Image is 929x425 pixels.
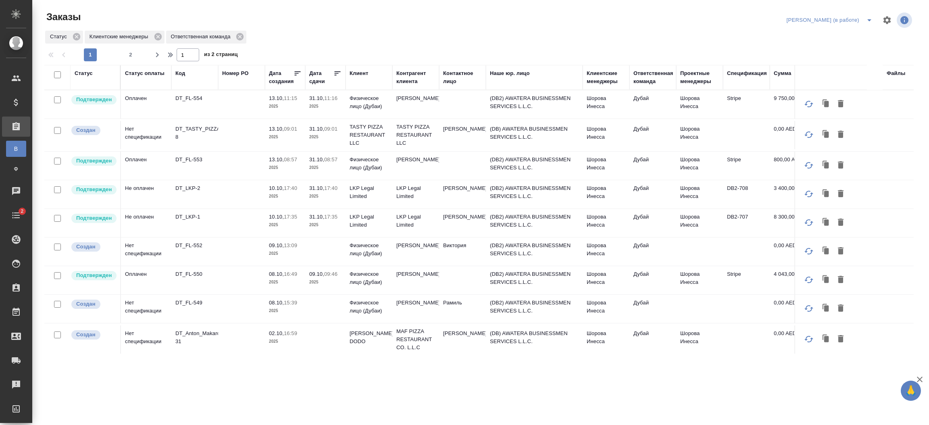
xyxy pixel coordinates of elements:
[71,270,116,281] div: Выставляет КМ после уточнения всех необходимых деталей и получения согласия клиента на запуск. С ...
[269,164,301,172] p: 2025
[443,69,482,85] div: Контактное лицо
[121,295,171,323] td: Нет спецификации
[269,278,301,286] p: 2025
[486,266,583,294] td: (DB2) AWATERA BUSINESSMEN SERVICES L.L.C.
[269,95,284,101] p: 13.10,
[486,209,583,237] td: (DB2) AWATERA BUSINESSMEN SERVICES L.L.C.
[171,33,233,41] p: Ответственная команда
[175,156,214,164] p: DT_FL-553
[284,330,297,336] p: 16:59
[284,95,297,101] p: 11:15
[76,185,112,194] p: Подтвержден
[904,382,918,399] span: 🙏
[486,121,583,149] td: (DB) AWATERA BUSINESSMEN SERVICES L.L.C.
[309,271,324,277] p: 09.10,
[6,161,26,177] a: Ф
[583,266,629,294] td: Шорова Инесса
[819,301,834,316] button: Клонировать
[76,271,112,279] p: Подтвержден
[799,299,819,318] button: Обновить
[175,242,214,250] p: DT_FL-552
[583,237,629,266] td: Шорова Инесса
[175,213,214,221] p: DT_LKP-1
[350,242,388,258] p: Физическое лицо (Дубаи)
[2,205,30,225] a: 2
[774,69,791,77] div: Сумма
[799,213,819,232] button: Обновить
[799,270,819,290] button: Обновить
[175,125,214,141] p: DT_TASTY_PIZZA-8
[486,295,583,323] td: (DB2) AWATERA BUSINESSMEN SERVICES L.L.C.
[723,180,770,208] td: DB2-708
[6,141,26,157] a: В
[175,329,214,346] p: DT_Anton_Makarov_DODO-31
[396,242,435,250] p: [PERSON_NAME]
[799,125,819,144] button: Обновить
[583,209,629,237] td: Шорова Инесса
[269,192,301,200] p: 2025
[676,90,723,119] td: Шорова Инесса
[396,327,435,352] p: MAF PIZZA RESTAURANT CO. L.L.C
[121,90,171,119] td: Оплачен
[439,237,486,266] td: Виктория
[439,295,486,323] td: Рамиль
[121,209,171,237] td: Не оплачен
[770,180,810,208] td: 3 400,00 AED
[269,133,301,141] p: 2025
[770,237,810,266] td: 0,00 AED
[284,126,297,132] p: 09:01
[396,156,435,164] p: [PERSON_NAME]
[284,300,297,306] p: 15:39
[834,331,848,347] button: Удалить
[723,152,770,180] td: Stripe
[727,69,767,77] div: Спецификация
[439,121,486,149] td: [PERSON_NAME]
[75,69,93,77] div: Статус
[76,300,96,308] p: Создан
[396,213,435,229] p: LKP Legal Limited
[90,33,151,41] p: Клиентские менеджеры
[350,184,388,200] p: LKP Legal Limited
[269,300,284,306] p: 08.10,
[583,295,629,323] td: Шорова Инесса
[834,127,848,142] button: Удалить
[71,184,116,195] div: Выставляет КМ после уточнения всех необходимых деталей и получения согласия клиента на запуск. С ...
[71,329,116,340] div: Выставляется автоматически при создании заказа
[770,266,810,294] td: 4 043,00 AED
[897,12,914,28] span: Посмотреть информацию
[269,102,301,110] p: 2025
[324,271,337,277] p: 09:46
[819,331,834,347] button: Клонировать
[887,69,905,77] div: Файлы
[834,301,848,316] button: Удалить
[76,126,96,134] p: Создан
[396,69,435,85] div: Контрагент клиента
[76,157,112,165] p: Подтвержден
[309,69,333,85] div: Дата сдачи
[10,165,22,173] span: Ф
[770,90,810,119] td: 9 750,00 AED
[309,102,342,110] p: 2025
[486,90,583,119] td: (DB2) AWATERA BUSINESSMEN SERVICES L.L.C.
[50,33,70,41] p: Статус
[834,158,848,173] button: Удалить
[629,121,676,149] td: Дубай
[269,337,301,346] p: 2025
[799,156,819,175] button: Обновить
[85,31,165,44] div: Клиентские менеджеры
[175,299,214,307] p: DT_FL-549
[770,325,810,354] td: 0,00 AED
[583,180,629,208] td: Шорова Инесса
[309,95,324,101] p: 31.10,
[834,244,848,259] button: Удалить
[350,123,388,147] p: TASTY PIZZA RESTAURANT LLC
[396,123,435,147] p: TASTY PIZZA RESTAURANT LLC
[486,180,583,208] td: (DB2) AWATERA BUSINESSMEN SERVICES L.L.C.
[71,156,116,167] div: Выставляет КМ после уточнения всех необходимых деталей и получения согласия клиента на запуск. С ...
[486,325,583,354] td: (DB) AWATERA BUSINESSMEN SERVICES L.L.C.
[819,215,834,230] button: Клонировать
[309,185,324,191] p: 31.10,
[76,243,96,251] p: Создан
[439,209,486,237] td: [PERSON_NAME]
[819,127,834,142] button: Клонировать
